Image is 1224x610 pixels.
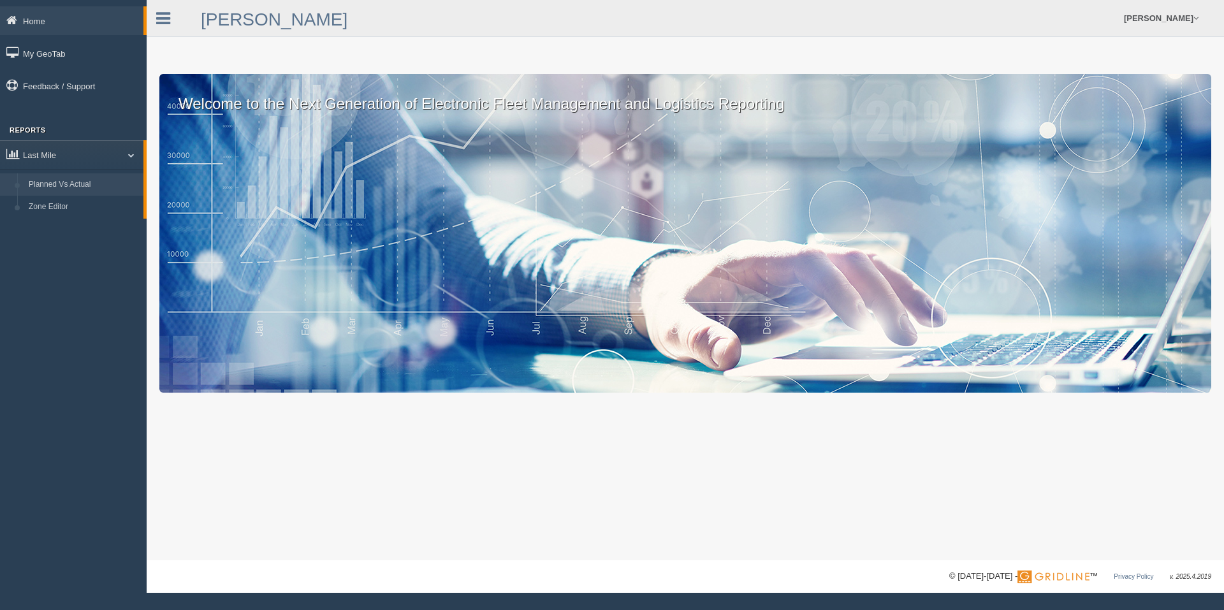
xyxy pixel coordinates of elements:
div: © [DATE]-[DATE] - ™ [949,570,1211,583]
a: Planned Vs Actual [23,173,143,196]
img: Gridline [1017,570,1089,583]
a: Zone Editor [23,196,143,219]
span: v. 2025.4.2019 [1170,573,1211,580]
p: Welcome to the Next Generation of Electronic Fleet Management and Logistics Reporting [159,74,1211,115]
a: Privacy Policy [1114,573,1153,580]
a: [PERSON_NAME] [201,10,347,29]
